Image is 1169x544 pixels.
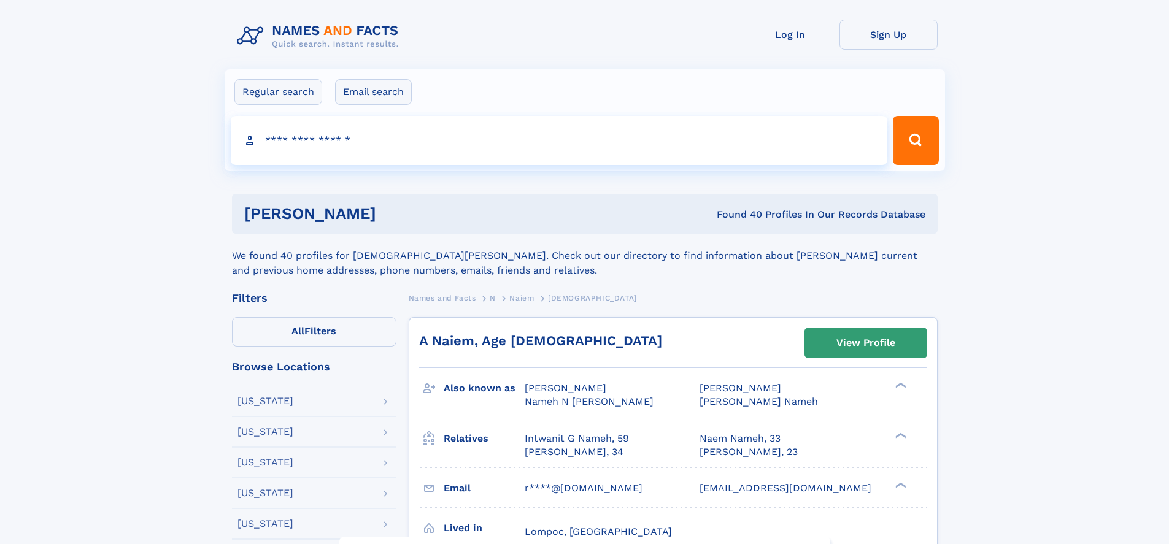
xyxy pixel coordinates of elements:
[237,396,293,406] div: [US_STATE]
[335,79,412,105] label: Email search
[525,382,606,394] span: [PERSON_NAME]
[490,294,496,302] span: N
[892,481,907,489] div: ❯
[444,518,525,538] h3: Lived in
[232,293,396,304] div: Filters
[546,208,925,221] div: Found 40 Profiles In Our Records Database
[525,432,629,445] a: Intwanit G Nameh, 59
[741,20,839,50] a: Log In
[892,381,907,389] div: ❯
[892,431,907,439] div: ❯
[836,329,895,357] div: View Profile
[237,488,293,498] div: [US_STATE]
[805,328,927,358] a: View Profile
[234,79,322,105] label: Regular search
[700,396,818,407] span: [PERSON_NAME] Nameh
[409,290,476,305] a: Names and Facts
[525,396,654,407] span: Nameh N [PERSON_NAME]
[232,361,396,372] div: Browse Locations
[525,445,623,459] a: [PERSON_NAME], 34
[291,325,304,337] span: All
[700,445,798,459] a: [PERSON_NAME], 23
[893,116,938,165] button: Search Button
[839,20,938,50] a: Sign Up
[700,382,781,394] span: [PERSON_NAME]
[237,427,293,437] div: [US_STATE]
[444,428,525,449] h3: Relatives
[237,458,293,467] div: [US_STATE]
[419,333,662,348] a: A Naiem, Age [DEMOGRAPHIC_DATA]
[244,206,547,221] h1: [PERSON_NAME]
[509,290,534,305] a: Naiem
[231,116,888,165] input: search input
[700,432,781,445] a: Naem Nameh, 33
[509,294,534,302] span: Naiem
[548,294,637,302] span: [DEMOGRAPHIC_DATA]
[525,526,672,537] span: Lompoc, [GEOGRAPHIC_DATA]
[444,478,525,499] h3: Email
[232,20,409,53] img: Logo Names and Facts
[700,482,871,494] span: [EMAIL_ADDRESS][DOMAIN_NAME]
[232,317,396,347] label: Filters
[444,378,525,399] h3: Also known as
[490,290,496,305] a: N
[232,234,938,278] div: We found 40 profiles for [DEMOGRAPHIC_DATA][PERSON_NAME]. Check out our directory to find informa...
[237,519,293,529] div: [US_STATE]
